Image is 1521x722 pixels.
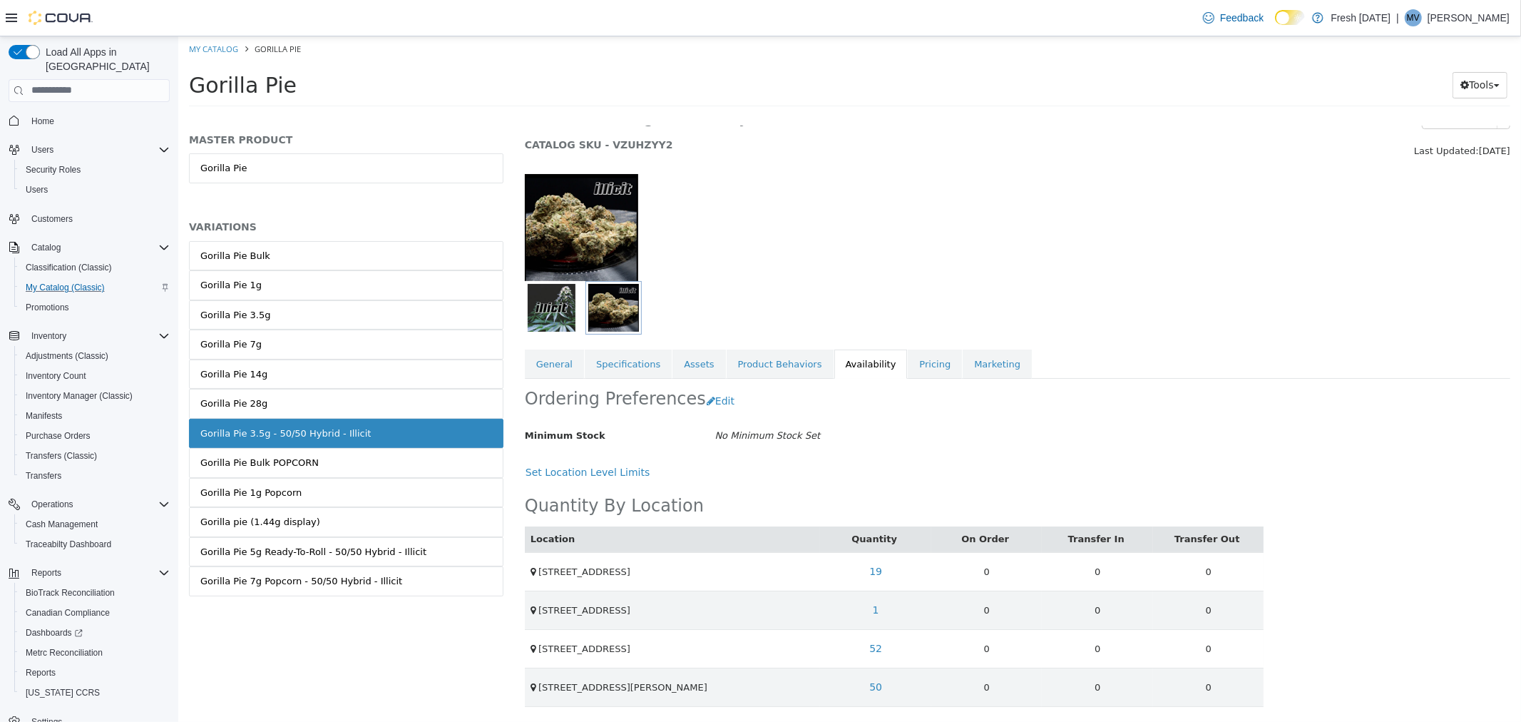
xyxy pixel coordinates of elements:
[31,242,61,253] span: Catalog
[26,496,170,513] span: Operations
[26,430,91,442] span: Purchase Orders
[22,538,224,552] div: Gorilla Pie 7g Popcorn - 50/50 Hybrid - Illicit
[890,497,949,508] a: Transfer In
[26,112,170,130] span: Home
[20,604,170,621] span: Canadian Compliance
[1220,11,1264,25] span: Feedback
[1407,9,1420,26] span: MV
[864,631,975,670] td: 0
[26,210,170,228] span: Customers
[26,184,48,195] span: Users
[20,604,116,621] a: Canadian Compliance
[753,631,864,670] td: 0
[26,327,72,345] button: Inventory
[11,184,325,197] h5: VARIATIONS
[20,516,103,533] a: Cash Management
[20,299,170,316] span: Promotions
[26,687,100,698] span: [US_STATE] CCRS
[26,496,79,513] button: Operations
[26,282,105,293] span: My Catalog (Classic)
[26,519,98,530] span: Cash Management
[683,638,712,664] a: 50
[20,644,170,661] span: Metrc Reconciliation
[14,406,175,426] button: Manifests
[14,514,175,534] button: Cash Management
[22,390,193,405] div: Gorilla Pie 3.5g - 50/50 Hybrid - Illicit
[656,313,729,343] a: Availability
[22,360,89,375] div: Gorilla Pie 28g
[20,347,114,365] a: Adjustments (Classic)
[3,326,175,346] button: Inventory
[20,684,170,701] span: Washington CCRS
[20,387,170,405] span: Inventory Manager (Classic)
[360,569,452,579] span: [STREET_ADDRESS]
[40,45,170,73] span: Load All Apps in [GEOGRAPHIC_DATA]
[22,479,142,493] div: Gorilla pie (1.44g display)
[26,587,115,599] span: BioTrack Reconciliation
[14,278,175,298] button: My Catalog (Classic)
[20,299,75,316] a: Promotions
[528,352,564,378] button: Edit
[22,272,93,286] div: Gorilla Pie 3.5g
[20,644,108,661] a: Metrc Reconciliation
[22,301,83,315] div: Gorilla Pie 7g
[20,684,106,701] a: [US_STATE] CCRS
[11,97,325,110] h5: MASTER PRODUCT
[31,144,53,156] span: Users
[31,499,73,510] span: Operations
[22,331,89,345] div: Gorilla Pie 14g
[26,141,59,158] button: Users
[20,664,170,681] span: Reports
[22,242,83,256] div: Gorilla Pie 1g
[347,394,427,405] span: Minimum Stock
[14,298,175,317] button: Promotions
[14,643,175,663] button: Metrc Reconciliation
[729,313,784,343] a: Pricing
[14,258,175,278] button: Classification (Classic)
[14,534,175,554] button: Traceabilty Dashboard
[683,599,712,626] a: 52
[20,467,170,484] span: Transfers
[864,593,975,631] td: 0
[14,160,175,180] button: Security Roles
[11,117,325,147] a: Gorilla Pie
[26,667,56,678] span: Reports
[22,213,92,227] div: Gorilla Pie Bulk
[22,449,123,464] div: Gorilla Pie 1g Popcorn
[26,239,170,256] span: Catalog
[3,111,175,131] button: Home
[20,447,103,464] a: Transfers (Classic)
[1197,4,1269,32] a: Feedback
[753,516,864,554] td: 0
[26,470,61,482] span: Transfers
[20,584,170,601] span: BioTrack Reconciliation
[347,459,526,481] h2: Quantity By Location
[536,394,642,405] i: No Minimum Stock Set
[3,140,175,160] button: Users
[22,420,140,434] div: Gorilla Pie Bulk POPCORN
[494,313,547,343] a: Assets
[14,683,175,703] button: [US_STATE] CCRS
[864,516,975,554] td: 0
[14,446,175,466] button: Transfers (Classic)
[360,607,452,618] span: [STREET_ADDRESS]
[26,239,66,256] button: Catalog
[14,426,175,446] button: Purchase Orders
[347,138,460,245] img: 150
[20,584,121,601] a: BioTrack Reconciliation
[20,367,170,385] span: Inventory Count
[76,7,123,18] span: Gorilla Pie
[548,313,655,343] a: Product Behaviors
[14,366,175,386] button: Inventory Count
[22,509,248,523] div: Gorilla Pie 5g Ready-To-Roll - 50/50 Hybrid - Illicit
[20,624,170,641] span: Dashboards
[20,181,170,198] span: Users
[347,313,406,343] a: General
[14,466,175,486] button: Transfers
[26,350,108,362] span: Adjustments (Classic)
[20,536,170,553] span: Traceabilty Dashboard
[1396,9,1399,26] p: |
[783,497,834,508] a: On Order
[20,664,61,681] a: Reports
[26,539,111,550] span: Traceabilty Dashboard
